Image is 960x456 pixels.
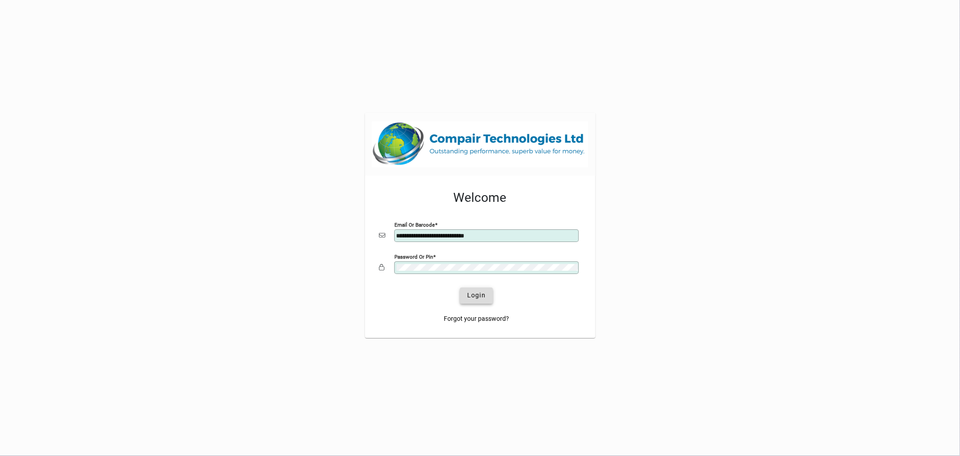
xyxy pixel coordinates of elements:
[395,221,435,228] mat-label: Email or Barcode
[379,190,581,205] h2: Welcome
[460,287,493,304] button: Login
[440,311,513,327] a: Forgot your password?
[395,253,433,260] mat-label: Password or Pin
[444,314,509,324] span: Forgot your password?
[467,291,486,300] span: Login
